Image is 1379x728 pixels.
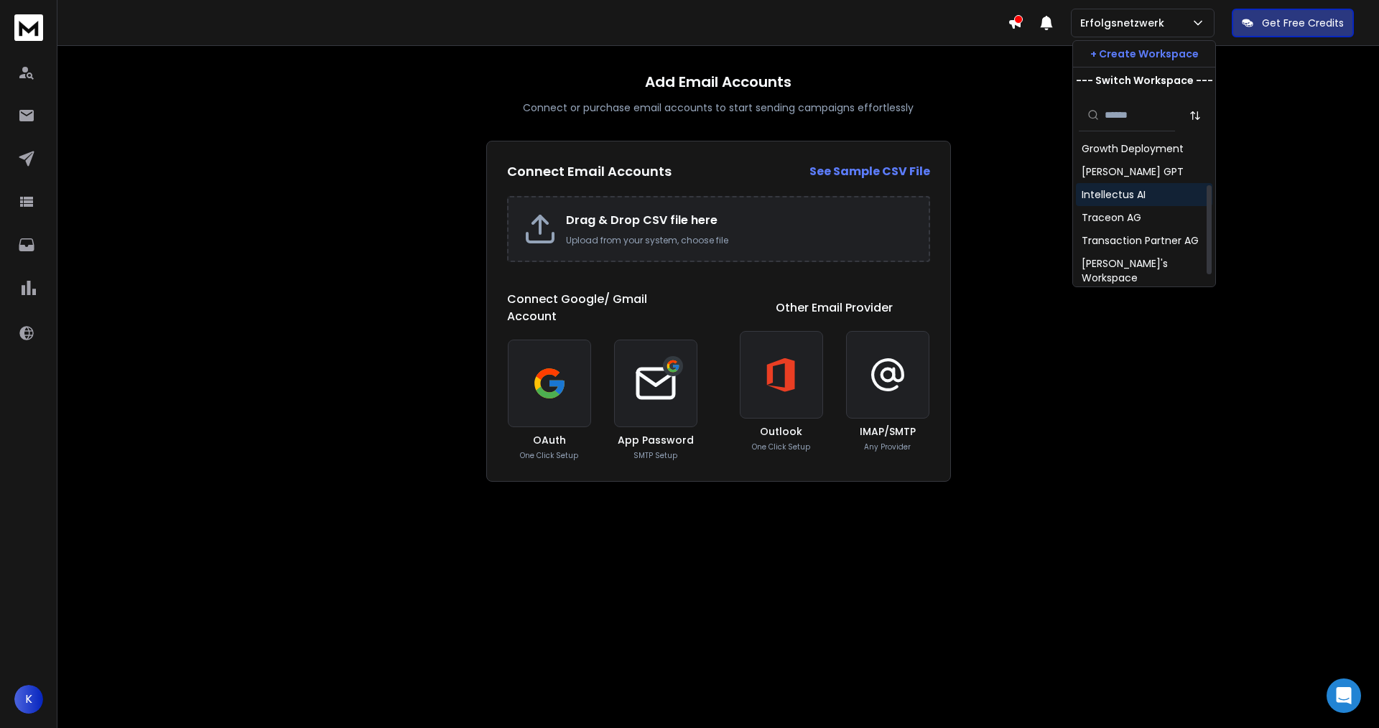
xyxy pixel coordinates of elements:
p: + Create Workspace [1090,47,1199,61]
h3: IMAP/SMTP [860,424,916,439]
h3: App Password [618,433,694,447]
div: Intellectus AI [1082,187,1146,202]
button: Sort by Sort A-Z [1181,101,1209,130]
button: Get Free Credits [1232,9,1354,37]
h1: Connect Google/ Gmail Account [507,291,698,325]
h1: Other Email Provider [776,299,893,317]
p: --- Switch Workspace --- [1076,73,1213,88]
h2: Drag & Drop CSV file here [566,212,914,229]
p: SMTP Setup [633,450,677,461]
div: Open Intercom Messenger [1327,678,1361,713]
div: Traceon AG [1082,210,1141,225]
h2: Connect Email Accounts [507,162,672,182]
p: Connect or purchase email accounts to start sending campaigns effortlessly [523,101,914,115]
button: K [14,685,43,714]
h1: Add Email Accounts [645,72,791,92]
p: One Click Setup [520,450,578,461]
h3: OAuth [533,433,566,447]
p: One Click Setup [752,442,810,452]
p: Any Provider [864,442,911,452]
div: Growth Deployment [1082,141,1184,156]
h3: Outlook [760,424,802,439]
button: + Create Workspace [1073,41,1215,67]
a: See Sample CSV File [809,163,930,180]
p: Upload from your system, choose file [566,235,914,246]
p: Get Free Credits [1262,16,1344,30]
img: logo [14,14,43,41]
div: Transaction Partner AG [1082,233,1199,248]
div: [PERSON_NAME]'s Workspace [1082,256,1207,285]
p: Erfolgsnetzwerk [1080,16,1170,30]
div: [PERSON_NAME] GPT [1082,164,1184,179]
